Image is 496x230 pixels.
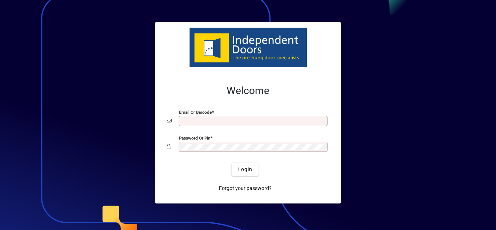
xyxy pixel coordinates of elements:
span: Login [237,166,252,173]
h2: Welcome [167,85,329,97]
mat-label: Password or Pin [179,136,210,141]
span: Forgot your password? [219,185,272,192]
mat-label: Email or Barcode [179,110,212,115]
button: Login [232,163,258,176]
a: Forgot your password? [216,182,275,195]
